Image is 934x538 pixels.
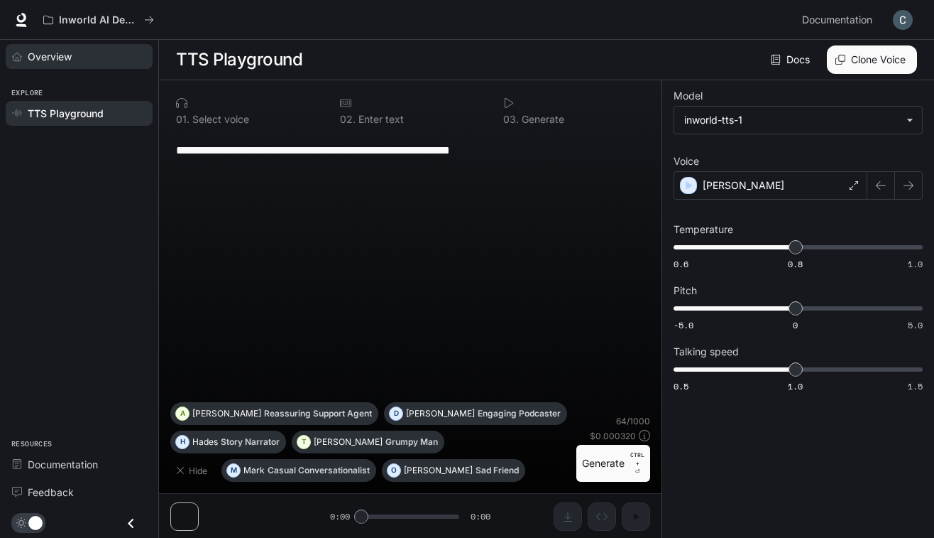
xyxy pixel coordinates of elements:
span: 5.0 [908,319,923,331]
span: -5.0 [674,319,693,331]
p: Sad Friend [476,466,519,475]
p: Hades [192,438,218,446]
p: Temperature [674,225,733,235]
p: [PERSON_NAME] [404,466,473,475]
p: [PERSON_NAME] [314,438,383,446]
span: 0.6 [674,258,688,270]
span: 0 [793,319,798,331]
div: O [388,459,400,482]
button: User avatar [889,6,917,34]
span: Feedback [28,485,74,500]
div: H [176,431,189,453]
p: Model [674,91,703,101]
button: D[PERSON_NAME]Engaging Podcaster [384,402,567,425]
button: O[PERSON_NAME]Sad Friend [382,459,525,482]
button: MMarkCasual Conversationalist [221,459,376,482]
a: Overview [6,44,153,69]
img: User avatar [893,10,913,30]
button: Close drawer [115,509,147,538]
p: 0 1 . [176,114,189,124]
button: Hide [170,459,216,482]
p: 0 2 . [340,114,356,124]
p: Engaging Podcaster [478,409,561,418]
div: inworld-tts-1 [674,107,922,134]
a: Docs [768,45,815,74]
span: 1.0 [788,380,803,392]
p: CTRL + [630,451,644,468]
a: TTS Playground [6,101,153,126]
p: Voice [674,156,699,166]
p: Story Narrator [221,438,280,446]
a: Documentation [796,6,883,34]
h1: TTS Playground [176,45,302,74]
p: Casual Conversationalist [268,466,370,475]
p: 64 / 1000 [616,415,650,427]
p: Grumpy Man [385,438,438,446]
span: 1.0 [908,258,923,270]
div: M [227,459,240,482]
p: Pitch [674,286,697,296]
p: Enter text [356,114,404,124]
span: TTS Playground [28,106,104,121]
span: Overview [28,49,72,64]
p: Reassuring Support Agent [264,409,372,418]
a: Documentation [6,452,153,477]
p: Generate [519,114,564,124]
p: Mark [243,466,265,475]
button: All workspaces [37,6,160,34]
div: D [390,402,402,425]
button: A[PERSON_NAME]Reassuring Support Agent [170,402,378,425]
div: A [176,402,189,425]
button: Clone Voice [827,45,917,74]
p: [PERSON_NAME] [703,178,784,193]
span: Dark mode toggle [28,515,43,530]
p: [PERSON_NAME] [192,409,261,418]
span: Documentation [802,11,872,29]
div: inworld-tts-1 [684,113,899,127]
p: Talking speed [674,347,739,357]
button: HHadesStory Narrator [170,431,286,453]
div: T [297,431,310,453]
span: 0.5 [674,380,688,392]
span: Documentation [28,457,98,472]
a: Feedback [6,480,153,505]
p: [PERSON_NAME] [406,409,475,418]
p: Select voice [189,114,249,124]
span: 0.8 [788,258,803,270]
p: $ 0.000320 [590,430,636,442]
span: 1.5 [908,380,923,392]
button: GenerateCTRL +⏎ [576,445,650,482]
p: ⏎ [630,451,644,476]
button: T[PERSON_NAME]Grumpy Man [292,431,444,453]
p: Inworld AI Demos [59,14,138,26]
p: 0 3 . [503,114,519,124]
